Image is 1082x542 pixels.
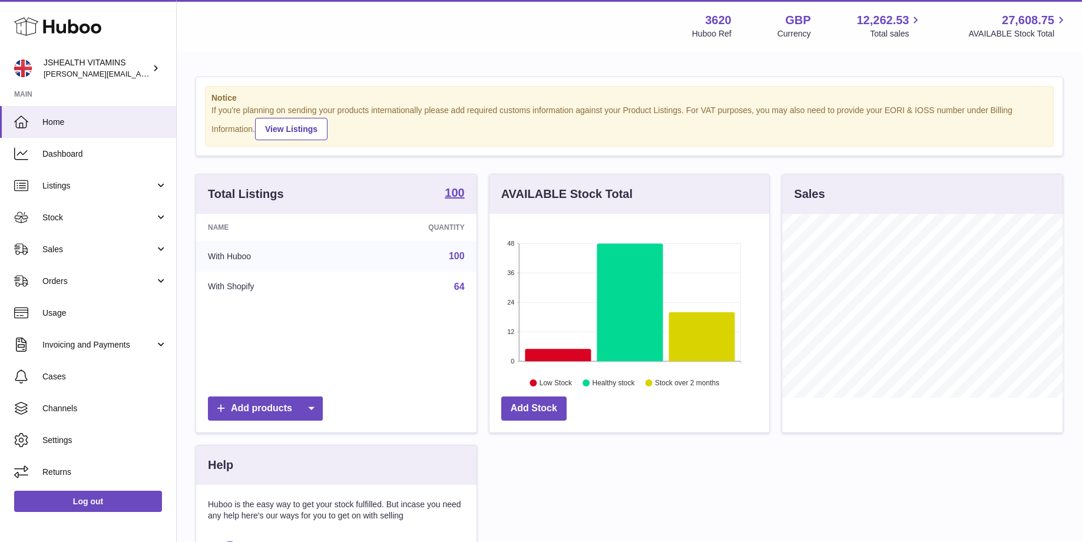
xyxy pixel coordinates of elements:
th: Quantity [347,214,476,241]
a: 100 [449,251,465,261]
span: Returns [42,467,167,478]
td: With Huboo [196,241,347,272]
span: Stock [42,212,155,223]
th: Name [196,214,347,241]
span: Home [42,117,167,128]
a: Add products [208,396,323,421]
span: Invoicing and Payments [42,339,155,351]
h3: Total Listings [208,186,284,202]
span: Orders [42,276,155,287]
div: If you're planning on sending your products internationally please add required customs informati... [211,105,1047,140]
div: JSHEALTH VITAMINS [44,57,150,80]
h3: AVAILABLE Stock Total [501,186,633,202]
a: 100 [445,187,464,201]
a: View Listings [255,118,327,140]
span: [PERSON_NAME][EMAIL_ADDRESS][DOMAIN_NAME] [44,69,236,78]
a: 27,608.75 AVAILABLE Stock Total [968,12,1068,39]
h3: Sales [794,186,825,202]
text: 12 [507,328,514,335]
div: Currency [777,28,811,39]
span: Settings [42,435,167,446]
div: Huboo Ref [692,28,732,39]
text: Low Stock [540,379,573,387]
span: AVAILABLE Stock Total [968,28,1068,39]
span: Dashboard [42,148,167,160]
a: Add Stock [501,396,567,421]
strong: GBP [785,12,810,28]
text: 36 [507,269,514,276]
span: Usage [42,308,167,319]
span: Channels [42,403,167,414]
strong: Notice [211,92,1047,104]
a: 64 [454,282,465,292]
text: 24 [507,299,514,306]
span: Cases [42,371,167,382]
h3: Help [208,457,233,473]
td: With Shopify [196,272,347,302]
span: Listings [42,180,155,191]
span: Total sales [870,28,922,39]
span: 27,608.75 [1002,12,1054,28]
a: 12,262.53 Total sales [856,12,922,39]
img: francesca@jshealthvitamins.com [14,60,32,77]
span: 12,262.53 [856,12,909,28]
p: Huboo is the easy way to get your stock fulfilled. But incase you need any help here's our ways f... [208,499,465,521]
a: Log out [14,491,162,512]
strong: 3620 [705,12,732,28]
text: Healthy stock [592,379,635,387]
text: 48 [507,240,514,247]
strong: 100 [445,187,464,199]
span: Sales [42,244,155,255]
text: 0 [511,358,514,365]
text: Stock over 2 months [655,379,719,387]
